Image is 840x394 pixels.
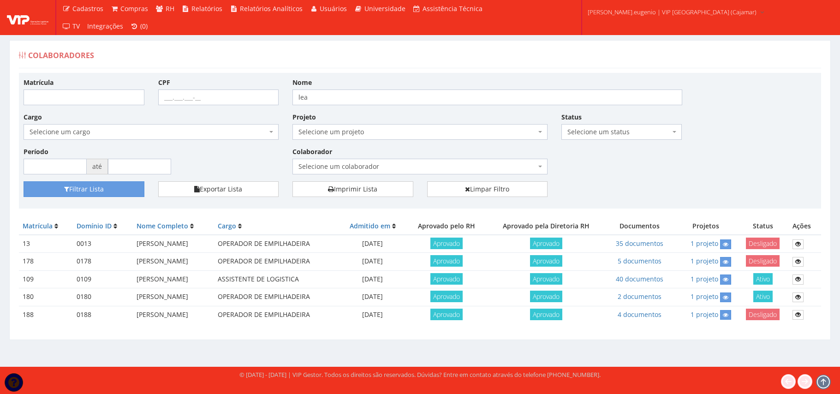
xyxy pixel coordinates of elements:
[166,4,174,13] span: RH
[427,181,548,197] a: Limpar Filtro
[24,181,144,197] button: Filtrar Lista
[298,162,536,171] span: Selecione um colaborador
[430,238,463,249] span: Aprovado
[746,255,780,267] span: Desligado
[214,253,339,270] td: OPERADOR DE EMPILHADEIRA
[140,22,148,30] span: (0)
[423,4,483,13] span: Assistência Técnica
[691,257,718,265] a: 1 projeto
[23,221,53,230] a: Matrícula
[240,4,303,13] span: Relatórios Analíticos
[746,238,780,249] span: Desligado
[214,306,339,323] td: OPERADOR DE EMPILHADEIRA
[73,306,133,323] td: 0188
[616,275,663,283] a: 40 documentos
[24,124,279,140] span: Selecione um cargo
[87,22,123,30] span: Integrações
[19,253,73,270] td: 178
[19,270,73,288] td: 109
[292,159,548,174] span: Selecione um colaborador
[618,310,661,319] a: 4 documentos
[158,181,279,197] button: Exportar Lista
[487,218,605,235] th: Aprovado pela Diretoria RH
[691,292,718,301] a: 1 projeto
[30,127,267,137] span: Selecione um cargo
[133,253,214,270] td: [PERSON_NAME]
[753,273,773,285] span: Ativo
[24,113,42,122] label: Cargo
[218,221,236,230] a: Cargo
[753,291,773,302] span: Ativo
[24,147,48,156] label: Período
[214,288,339,306] td: OPERADOR DE EMPILHADEIRA
[674,218,737,235] th: Projetos
[7,11,48,24] img: logo
[292,181,413,197] a: Imprimir Lista
[191,4,222,13] span: Relatórios
[239,370,601,379] div: © [DATE] - [DATE] | VIP Gestor. Todos os direitos são reservados. Dúvidas? Entre em contato atrav...
[691,310,718,319] a: 1 projeto
[339,253,406,270] td: [DATE]
[292,124,548,140] span: Selecione um projeto
[588,7,757,17] span: [PERSON_NAME].eugenio | VIP [GEOGRAPHIC_DATA] (Cajamar)
[406,218,487,235] th: Aprovado pelo RH
[24,78,54,87] label: Matrícula
[83,18,127,35] a: Integrações
[292,113,316,122] label: Projeto
[616,239,663,248] a: 35 documentos
[158,90,279,105] input: ___.___.___-__
[561,113,582,122] label: Status
[292,78,312,87] label: Nome
[530,273,562,285] span: Aprovado
[339,235,406,253] td: [DATE]
[339,288,406,306] td: [DATE]
[133,270,214,288] td: [PERSON_NAME]
[530,291,562,302] span: Aprovado
[430,309,463,320] span: Aprovado
[77,221,112,230] a: Domínio ID
[530,255,562,267] span: Aprovado
[133,306,214,323] td: [PERSON_NAME]
[87,159,108,174] span: até
[133,235,214,253] td: [PERSON_NAME]
[430,255,463,267] span: Aprovado
[73,235,133,253] td: 0013
[72,22,80,30] span: TV
[158,78,170,87] label: CPF
[137,221,188,230] a: Nome Completo
[59,18,83,35] a: TV
[746,309,780,320] span: Desligado
[298,127,536,137] span: Selecione um projeto
[605,218,674,235] th: Documentos
[339,270,406,288] td: [DATE]
[19,288,73,306] td: 180
[530,238,562,249] span: Aprovado
[430,273,463,285] span: Aprovado
[530,309,562,320] span: Aprovado
[127,18,152,35] a: (0)
[350,221,390,230] a: Admitido em
[214,235,339,253] td: OPERADOR DE EMPILHADEIRA
[73,288,133,306] td: 0180
[618,257,661,265] a: 5 documentos
[561,124,682,140] span: Selecione um status
[618,292,661,301] a: 2 documentos
[737,218,789,235] th: Status
[120,4,148,13] span: Compras
[73,270,133,288] td: 0109
[214,270,339,288] td: ASSISTENTE DE LOGISTICA
[292,147,332,156] label: Colaborador
[430,291,463,302] span: Aprovado
[567,127,671,137] span: Selecione um status
[72,4,103,13] span: Cadastros
[789,218,821,235] th: Ações
[339,306,406,323] td: [DATE]
[133,288,214,306] td: [PERSON_NAME]
[691,239,718,248] a: 1 projeto
[73,253,133,270] td: 0178
[28,50,94,60] span: Colaboradores
[364,4,405,13] span: Universidade
[320,4,347,13] span: Usuários
[19,235,73,253] td: 13
[19,306,73,323] td: 188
